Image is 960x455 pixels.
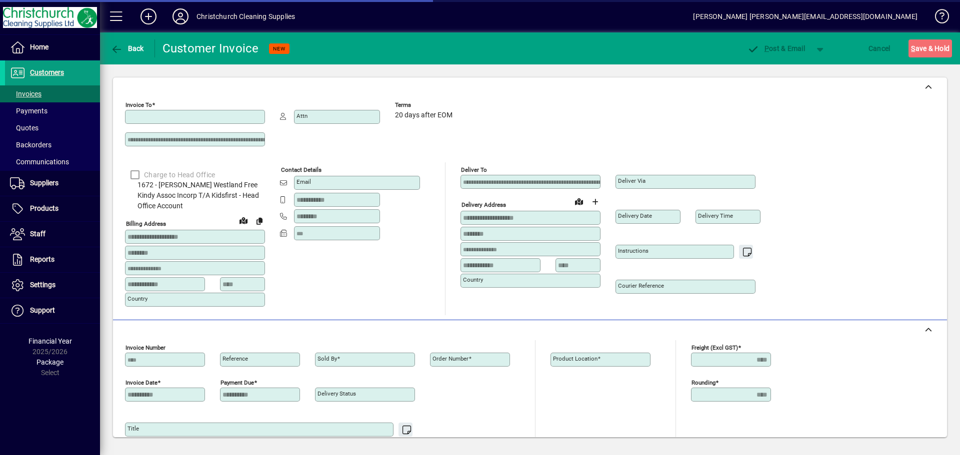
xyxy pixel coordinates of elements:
[5,222,100,247] a: Staff
[463,276,483,283] mat-label: Country
[908,39,952,57] button: Save & Hold
[911,40,949,56] span: ave & Hold
[108,39,146,57] button: Back
[125,344,165,351] mat-label: Invoice number
[5,298,100,323] a: Support
[162,40,259,56] div: Customer Invoice
[5,119,100,136] a: Quotes
[461,166,487,173] mat-label: Deliver To
[10,158,69,166] span: Communications
[764,44,769,52] span: P
[911,44,915,52] span: S
[5,196,100,221] a: Products
[587,194,603,210] button: Choose address
[30,255,54,263] span: Reports
[28,337,72,345] span: Financial Year
[30,204,58,212] span: Products
[30,68,64,76] span: Customers
[618,282,664,289] mat-label: Courier Reference
[196,8,295,24] div: Christchurch Cleaning Supplies
[10,90,41,98] span: Invoices
[110,44,144,52] span: Back
[927,2,947,34] a: Knowledge Base
[273,45,285,52] span: NEW
[742,39,810,57] button: Post & Email
[571,193,587,209] a: View on map
[618,212,652,219] mat-label: Delivery date
[235,212,251,228] a: View on map
[553,355,597,362] mat-label: Product location
[36,358,63,366] span: Package
[100,39,155,57] app-page-header-button: Back
[5,153,100,170] a: Communications
[432,355,468,362] mat-label: Order number
[5,171,100,196] a: Suppliers
[127,295,147,302] mat-label: Country
[125,379,157,386] mat-label: Invoice date
[10,107,47,115] span: Payments
[5,102,100,119] a: Payments
[317,355,337,362] mat-label: Sold by
[747,44,805,52] span: ost & Email
[10,141,51,149] span: Backorders
[30,281,55,289] span: Settings
[30,306,55,314] span: Support
[5,273,100,298] a: Settings
[5,85,100,102] a: Invoices
[125,101,152,108] mat-label: Invoice To
[251,213,267,229] button: Copy to Delivery address
[30,179,58,187] span: Suppliers
[125,180,265,211] span: 1672 - [PERSON_NAME] Westland Free Kindy Assoc Incorp T/A Kidsfirst - Head Office Account
[395,102,455,108] span: Terms
[30,230,45,238] span: Staff
[30,43,48,51] span: Home
[5,247,100,272] a: Reports
[5,136,100,153] a: Backorders
[395,111,452,119] span: 20 days after EOM
[691,344,738,351] mat-label: Freight (excl GST)
[222,355,248,362] mat-label: Reference
[164,7,196,25] button: Profile
[698,212,733,219] mat-label: Delivery time
[220,379,254,386] mat-label: Payment due
[5,35,100,60] a: Home
[127,425,139,432] mat-label: Title
[296,178,311,185] mat-label: Email
[618,177,645,184] mat-label: Deliver via
[618,247,648,254] mat-label: Instructions
[693,8,917,24] div: [PERSON_NAME] [PERSON_NAME][EMAIL_ADDRESS][DOMAIN_NAME]
[296,112,307,119] mat-label: Attn
[691,379,715,386] mat-label: Rounding
[10,124,38,132] span: Quotes
[317,390,356,397] mat-label: Delivery status
[132,7,164,25] button: Add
